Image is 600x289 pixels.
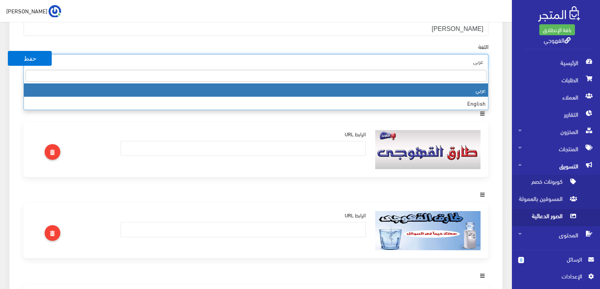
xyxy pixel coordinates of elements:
li: عربي [24,83,488,96]
button: حفظ [8,51,52,66]
span: التقارير [518,106,594,123]
img: 65510a2abc4c7.jpg [375,130,481,169]
span: المحتوى [518,226,594,244]
a: كوبونات خصم [512,175,600,192]
a: الطلبات [512,71,600,89]
li: English [24,97,488,110]
span: كوبونات خصم [518,175,578,192]
a: القهوجي [544,34,571,45]
img: 65510ab035937.jpg [375,211,481,250]
span: الصور الدعائية [518,209,578,226]
img: . [538,6,580,22]
span: عربي [33,58,483,65]
span: المنتجات [518,140,594,157]
a: باقة الإنطلاق [539,24,575,35]
a: اﻹعدادات [518,272,594,284]
a: المخزون [512,123,600,140]
a: المحتوى [512,226,600,244]
label: الرابط URL [345,211,366,219]
a: العملاء [512,89,600,106]
a: المنتجات [512,140,600,157]
span: عربي [23,54,488,69]
span: اﻹعدادات [524,272,582,280]
span: الطلبات [518,71,594,89]
a: الصور الدعائية [512,209,600,226]
span: الرئيسية [518,54,594,71]
img: ... [49,5,61,18]
a: الرئيسية [512,54,600,71]
label: اللغة [478,42,488,51]
a: 0 الرسائل [518,255,594,272]
span: [PERSON_NAME] [6,6,47,16]
a: المسوقين بالعمولة [512,192,600,209]
span: التسويق [518,157,594,175]
a: ... [PERSON_NAME] [6,5,61,17]
a: التقارير [512,106,600,123]
span: المخزون [518,123,594,140]
span: الرسائل [530,255,582,264]
label: الرابط URL [345,130,366,138]
span: المسوقين بالعمولة [518,192,578,209]
span: 0 [518,257,524,263]
span: العملاء [518,89,594,106]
